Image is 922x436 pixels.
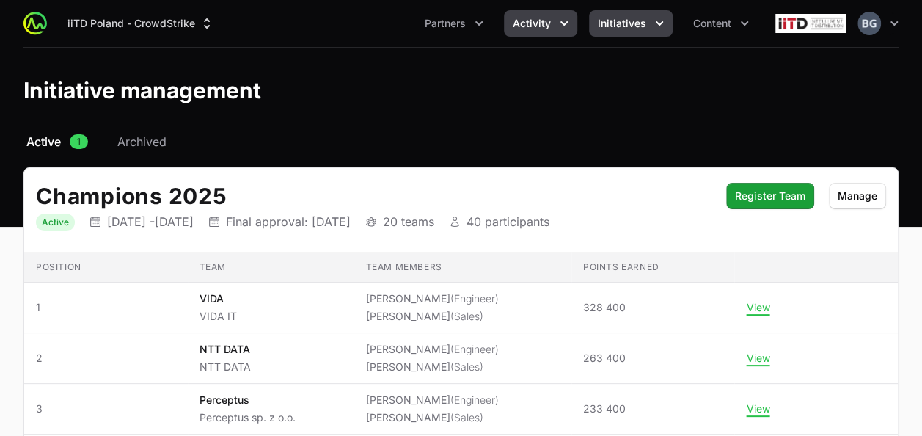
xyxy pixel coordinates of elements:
p: Perceptus sp. z o.o. [200,410,296,425]
h1: Initiative management [23,77,261,103]
span: 233 400 [583,402,626,416]
button: View [746,301,769,314]
p: 40 participants [467,214,549,229]
span: Manage [838,187,877,205]
span: 1 [70,134,88,149]
p: [DATE] - [DATE] [107,214,194,229]
li: [PERSON_NAME] [365,360,498,374]
span: (Engineer) [450,393,498,406]
nav: Initiative activity log navigation [23,133,899,150]
a: Active1 [23,133,91,150]
span: Initiatives [598,16,646,31]
div: Activity menu [504,10,577,37]
span: 1 [36,300,176,315]
button: Activity [504,10,577,37]
span: (Engineer) [450,343,498,355]
button: Content [684,10,758,37]
button: Partners [416,10,492,37]
button: Initiatives [589,10,673,37]
span: 328 400 [583,300,626,315]
li: [PERSON_NAME] [365,309,498,324]
th: Team [188,252,354,283]
span: (Sales) [450,411,483,424]
p: Perceptus [200,393,296,407]
span: Register Team [735,187,805,205]
th: Team members [354,252,571,283]
li: [PERSON_NAME] [365,393,498,407]
a: Archived [114,133,169,150]
div: Initiatives menu [589,10,673,37]
p: Final approval: [DATE] [226,214,351,229]
span: (Sales) [450,310,483,322]
span: Archived [117,133,167,150]
li: [PERSON_NAME] [365,291,498,306]
li: [PERSON_NAME] [365,410,498,425]
span: 2 [36,351,176,366]
span: Active [26,133,61,150]
p: VIDA IT [200,309,237,324]
p: NTT DATA [200,342,251,357]
img: Bartosz Galoch [857,12,881,35]
div: Supplier switch menu [59,10,223,37]
span: (Sales) [450,360,483,373]
p: NTT DATA [200,360,251,374]
button: iiTD Poland - CrowdStrike [59,10,223,37]
th: Points earned [571,252,735,283]
span: Activity [513,16,551,31]
div: Main navigation [47,10,758,37]
p: VIDA [200,291,237,306]
img: ActivitySource [23,12,47,35]
span: (Engineer) [450,292,498,305]
span: Partners [425,16,466,31]
p: 20 teams [383,214,434,229]
span: 3 [36,402,176,416]
h2: Champions 2025 [36,183,711,209]
span: 263 400 [583,351,626,366]
div: Partners menu [416,10,492,37]
th: Position [24,252,188,283]
button: Register Team [726,183,814,209]
button: View [746,402,769,415]
button: Manage [829,183,886,209]
div: Content menu [684,10,758,37]
img: iiTD Poland [775,9,846,38]
li: [PERSON_NAME] [365,342,498,357]
span: Content [693,16,731,31]
button: View [746,352,769,365]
